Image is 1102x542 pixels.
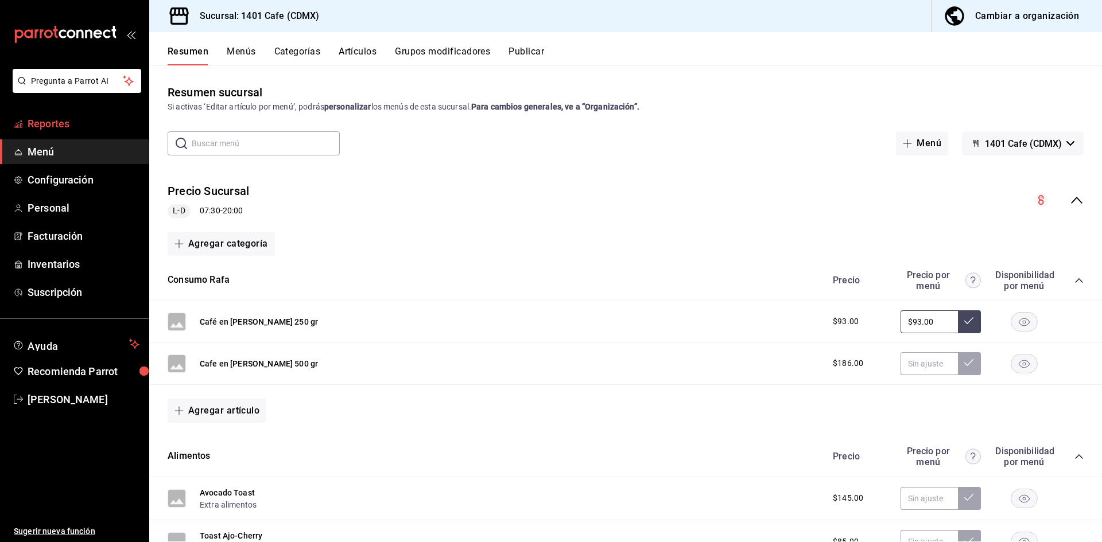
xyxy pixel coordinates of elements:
[28,200,139,216] span: Personal
[821,275,895,286] div: Precio
[14,525,139,537] span: Sugerir nueva función
[168,101,1084,113] div: Si activas ‘Editar artículo por menú’, podrás los menús de esta sucursal.
[324,102,371,111] strong: personalizar
[28,284,139,300] span: Suscripción
[192,132,340,155] input: Buscar menú
[901,446,981,467] div: Precio por menú
[1074,452,1084,461] button: collapse-category-row
[168,232,275,256] button: Agregar categoría
[31,75,123,87] span: Pregunta a Parrot AI
[168,399,266,423] button: Agregar artículo
[200,530,262,541] button: Toast Ajo-Cherry
[200,316,318,327] button: Café en [PERSON_NAME] 250 gr
[168,204,249,218] div: 07:30 - 20:00
[509,46,544,65] button: Publicar
[13,69,141,93] button: Pregunta a Parrot AI
[28,392,139,407] span: [PERSON_NAME]
[471,102,639,111] strong: Para cambios generales, ve a “Organización”.
[901,487,958,510] input: Sin ajuste
[168,84,262,101] div: Resumen sucursal
[168,205,189,217] span: L-D
[901,352,958,375] input: Sin ajuste
[191,9,319,23] h3: Sucursal: 1401 Cafe (CDMX)
[821,451,895,462] div: Precio
[395,46,490,65] button: Grupos modificadores
[833,357,863,369] span: $186.00
[833,492,863,504] span: $145.00
[28,116,139,131] span: Reportes
[985,138,1062,149] span: 1401 Cafe (CDMX)
[168,450,211,463] button: Alimentos
[28,228,139,244] span: Facturación
[168,183,249,200] button: Precio Sucursal
[1074,276,1084,285] button: collapse-category-row
[28,256,139,272] span: Inventarios
[200,487,255,498] button: Avocado Toast
[227,46,255,65] button: Menús
[28,364,139,379] span: Recomienda Parrot
[149,174,1102,227] div: collapse-menu-row
[168,46,1102,65] div: navigation tabs
[995,270,1053,291] div: Disponibilidad por menú
[975,8,1079,24] div: Cambiar a organización
[896,131,948,155] button: Menú
[126,30,135,39] button: open_drawer_menu
[28,144,139,159] span: Menú
[901,270,981,291] div: Precio por menú
[28,172,139,188] span: Configuración
[339,46,377,65] button: Artículos
[168,274,230,287] button: Consumo Rafa
[833,315,859,327] span: $93.00
[168,46,208,65] button: Resumen
[200,499,257,510] button: Extra alimentos
[901,310,958,333] input: Sin ajuste
[274,46,321,65] button: Categorías
[8,83,141,95] a: Pregunta a Parrot AI
[962,131,1084,155] button: 1401 Cafe (CDMX)
[995,446,1053,467] div: Disponibilidad por menú
[28,337,125,351] span: Ayuda
[200,358,318,369] button: Cafe en [PERSON_NAME] 500 gr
